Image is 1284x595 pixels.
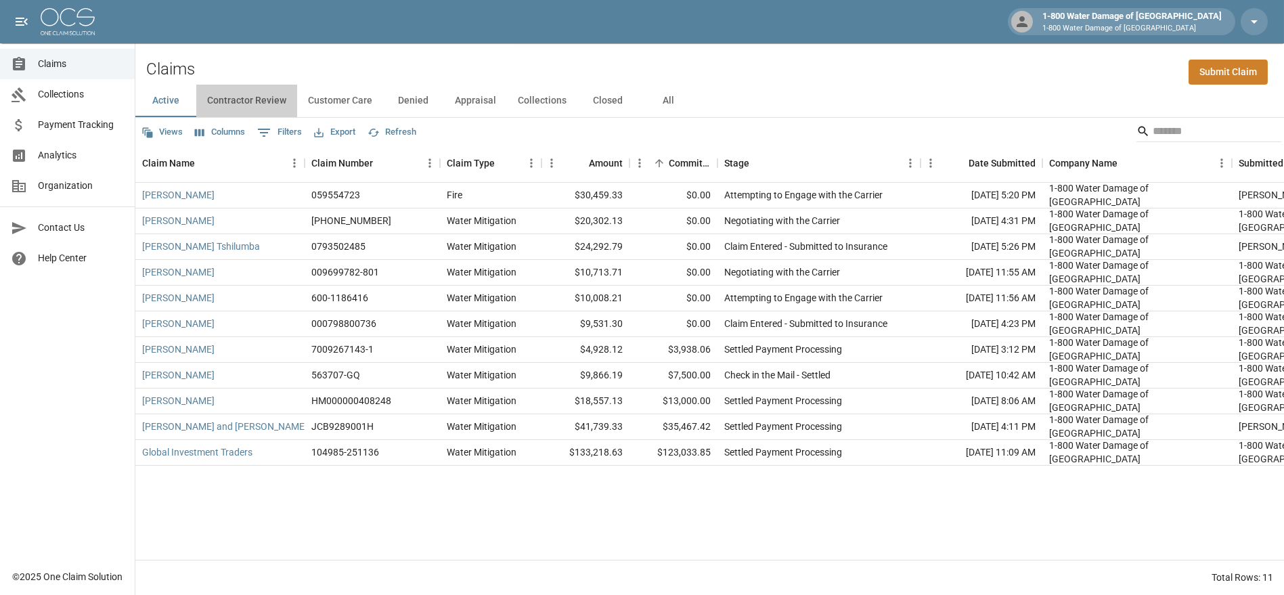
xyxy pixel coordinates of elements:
[142,394,215,407] a: [PERSON_NAME]
[142,368,215,382] a: [PERSON_NAME]
[1042,23,1222,35] p: 1-800 Water Damage of [GEOGRAPHIC_DATA]
[420,153,440,173] button: Menu
[541,286,629,311] div: $10,008.21
[629,337,717,363] div: $3,938.06
[495,154,514,173] button: Sort
[541,363,629,389] div: $9,866.19
[541,234,629,260] div: $24,292.79
[142,445,252,459] a: Global Investment Traders
[541,337,629,363] div: $4,928.12
[447,368,516,382] div: Water Mitigation
[921,144,1042,182] div: Date Submitted
[1042,144,1232,182] div: Company Name
[570,154,589,173] button: Sort
[629,286,717,311] div: $0.00
[629,389,717,414] div: $13,000.00
[38,57,124,71] span: Claims
[1049,284,1225,311] div: 1-800 Water Damage of Athens
[142,265,215,279] a: [PERSON_NAME]
[541,153,562,173] button: Menu
[38,87,124,102] span: Collections
[921,337,1042,363] div: [DATE] 3:12 PM
[1049,361,1225,389] div: 1-800 Water Damage of Athens
[311,317,376,330] div: 000798800736
[440,144,541,182] div: Claim Type
[1212,571,1273,584] div: Total Rows: 11
[135,85,1284,117] div: dynamic tabs
[724,291,883,305] div: Attempting to Engage with the Carrier
[135,144,305,182] div: Claim Name
[142,317,215,330] a: [PERSON_NAME]
[311,265,379,279] div: 009699782-801
[444,85,507,117] button: Appraisal
[297,85,383,117] button: Customer Care
[284,153,305,173] button: Menu
[921,286,1042,311] div: [DATE] 11:56 AM
[311,240,366,253] div: 0793502485
[669,144,711,182] div: Committed Amount
[724,394,842,407] div: Settled Payment Processing
[142,240,260,253] a: [PERSON_NAME] Tshilumba
[311,214,391,227] div: 300-0102099-2025
[629,414,717,440] div: $35,467.42
[1049,144,1117,182] div: Company Name
[447,144,495,182] div: Claim Type
[541,440,629,466] div: $133,218.63
[521,153,541,173] button: Menu
[1049,413,1225,440] div: 1-800 Water Damage of Athens
[311,144,373,182] div: Claim Number
[135,85,196,117] button: Active
[541,260,629,286] div: $10,713.71
[1049,387,1225,414] div: 1-800 Water Damage of Athens
[724,265,840,279] div: Negotiating with the Carrier
[311,368,360,382] div: 563707-GQ
[629,208,717,234] div: $0.00
[629,260,717,286] div: $0.00
[38,148,124,162] span: Analytics
[142,188,215,202] a: [PERSON_NAME]
[724,343,842,356] div: Settled Payment Processing
[921,260,1042,286] div: [DATE] 11:55 AM
[577,85,638,117] button: Closed
[950,154,969,173] button: Sort
[541,183,629,208] div: $30,459.33
[305,144,440,182] div: Claim Number
[38,118,124,132] span: Payment Tracking
[650,154,669,173] button: Sort
[41,8,95,35] img: ocs-logo-white-transparent.png
[447,188,462,202] div: Fire
[373,154,392,173] button: Sort
[1049,207,1225,234] div: 1-800 Water Damage of Athens
[311,343,374,356] div: 7009267143-1
[142,420,307,433] a: [PERSON_NAME] and [PERSON_NAME]
[629,363,717,389] div: $7,500.00
[311,445,379,459] div: 104985-251136
[1049,181,1225,208] div: 1-800 Water Damage of Athens
[1049,259,1225,286] div: 1-800 Water Damage of Athens
[1189,60,1268,85] a: Submit Claim
[638,85,699,117] button: All
[195,154,214,173] button: Sort
[1136,120,1281,145] div: Search
[311,291,368,305] div: 600-1186416
[1049,310,1225,337] div: 1-800 Water Damage of Athens
[629,311,717,337] div: $0.00
[38,251,124,265] span: Help Center
[447,291,516,305] div: Water Mitigation
[1117,154,1136,173] button: Sort
[541,311,629,337] div: $9,531.30
[192,122,248,143] button: Select columns
[921,183,1042,208] div: [DATE] 5:20 PM
[311,188,360,202] div: 059554723
[921,414,1042,440] div: [DATE] 4:11 PM
[447,240,516,253] div: Water Mitigation
[629,234,717,260] div: $0.00
[1049,439,1225,466] div: 1-800 Water Damage of Athens
[724,144,749,182] div: Stage
[447,445,516,459] div: Water Mitigation
[724,317,887,330] div: Claim Entered - Submitted to Insurance
[38,179,124,193] span: Organization
[921,311,1042,337] div: [DATE] 4:23 PM
[142,343,215,356] a: [PERSON_NAME]
[146,60,195,79] h2: Claims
